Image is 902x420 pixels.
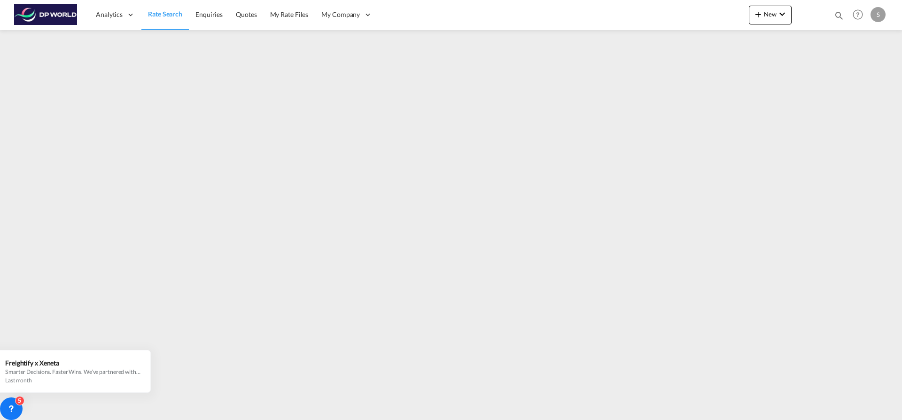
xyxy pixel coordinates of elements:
div: icon-magnify [834,10,844,24]
span: My Company [321,10,360,19]
span: Rate Search [148,10,182,18]
div: S [871,7,886,22]
span: Analytics [96,10,123,19]
img: c08ca190194411f088ed0f3ba295208c.png [14,4,78,25]
div: Help [850,7,871,24]
button: icon-plus 400-fgNewicon-chevron-down [749,6,792,24]
span: My Rate Files [270,10,309,18]
span: New [753,10,788,18]
md-icon: icon-chevron-down [777,8,788,20]
span: Enquiries [195,10,223,18]
span: Quotes [236,10,257,18]
md-icon: icon-magnify [834,10,844,21]
md-icon: icon-plus 400-fg [753,8,764,20]
span: Help [850,7,866,23]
